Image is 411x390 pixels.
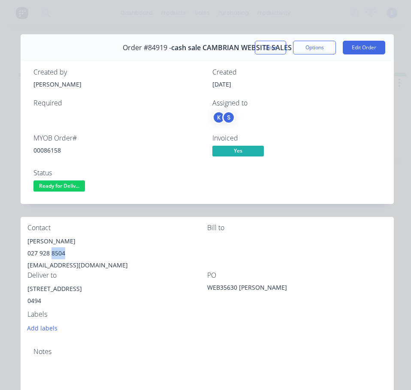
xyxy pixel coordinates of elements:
[207,283,314,295] div: WEB35630 [PERSON_NAME]
[27,235,207,271] div: [PERSON_NAME]027 928 8504[EMAIL_ADDRESS][DOMAIN_NAME]
[33,146,202,155] div: 00086158
[27,283,207,310] div: [STREET_ADDRESS]0494
[27,235,207,247] div: [PERSON_NAME]
[27,271,207,279] div: Deliver to
[123,44,171,52] span: Order #84919 -
[27,310,207,318] div: Labels
[33,80,202,89] div: [PERSON_NAME]
[33,134,202,142] div: MYOB Order #
[212,68,381,76] div: Created
[207,271,387,279] div: PO
[293,41,336,54] button: Options
[33,180,85,191] span: Ready for Deliv...
[212,146,264,156] span: Yes
[33,348,381,356] div: Notes
[23,322,62,333] button: Add labels
[207,224,387,232] div: Bill to
[255,41,286,54] button: Close
[27,283,207,295] div: [STREET_ADDRESS]
[33,99,202,107] div: Required
[212,80,231,88] span: [DATE]
[171,44,292,52] span: cash sale CAMBRIAN WEBSITE SALES
[27,247,207,259] div: 027 928 8504
[33,68,202,76] div: Created by
[212,111,235,124] button: KS
[27,295,207,307] div: 0494
[212,99,381,107] div: Assigned to
[27,259,207,271] div: [EMAIL_ADDRESS][DOMAIN_NAME]
[212,134,381,142] div: Invoiced
[33,180,85,193] button: Ready for Deliv...
[27,224,207,232] div: Contact
[212,111,225,124] div: K
[343,41,385,54] button: Edit Order
[33,169,202,177] div: Status
[222,111,235,124] div: S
